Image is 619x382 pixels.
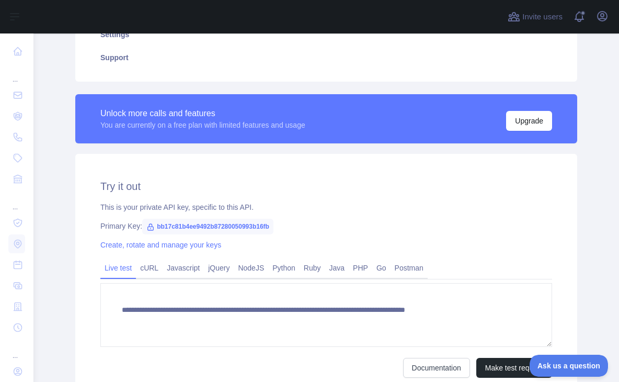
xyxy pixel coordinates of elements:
a: NodeJS [234,260,268,276]
a: Python [268,260,300,276]
a: cURL [136,260,163,276]
div: ... [8,190,25,211]
button: Make test request [476,358,552,378]
button: Upgrade [506,111,552,131]
a: Documentation [403,358,470,378]
a: Postman [391,260,428,276]
button: Invite users [506,8,565,25]
a: Settings [88,23,565,46]
div: Primary Key: [100,221,552,231]
a: Support [88,46,565,69]
div: You are currently on a free plan with limited features and usage [100,120,305,130]
a: Javascript [163,260,204,276]
iframe: Toggle Customer Support [530,355,609,377]
div: This is your private API key, specific to this API. [100,202,552,212]
span: bb17c81b4ee9492b87280050993b16fb [142,219,273,234]
a: PHP [349,260,372,276]
h2: Try it out [100,179,552,194]
a: Live test [100,260,136,276]
div: ... [8,63,25,84]
span: Invite users [522,11,563,23]
a: Ruby [300,260,325,276]
div: Unlock more calls and features [100,107,305,120]
div: ... [8,339,25,360]
a: Java [325,260,349,276]
a: Go [372,260,391,276]
a: Create, rotate and manage your keys [100,241,221,249]
a: jQuery [204,260,234,276]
